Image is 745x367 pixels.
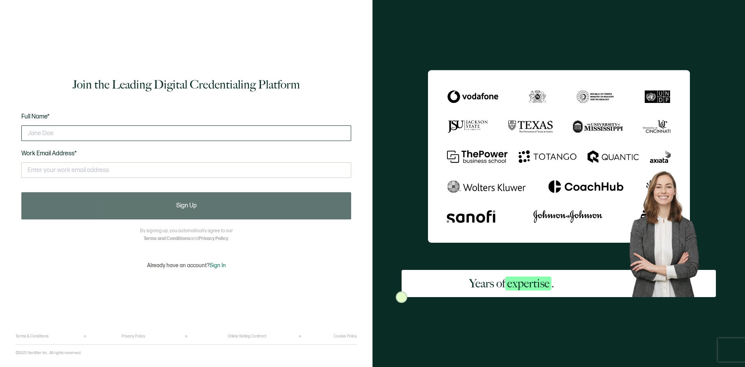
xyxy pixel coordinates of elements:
[144,236,191,242] a: Terms and Conditions
[334,334,357,339] a: Cookie Policy
[73,77,300,92] h1: Join the Leading Digital Credentialing Platform
[199,236,228,242] a: Privacy Policy
[176,203,197,209] span: Sign Up
[228,334,266,339] a: Online Selling Contract
[21,113,50,120] span: Full Name*
[469,276,554,291] h2: Years of .
[622,165,716,297] img: Sertifier Signup - Years of <span class="strong-h">expertise</span>. Hero
[21,162,351,178] input: Enter your work email address
[210,262,226,269] span: Sign In
[21,125,351,141] input: Jane Doe
[140,227,233,243] p: By signing up, you automatically agree to our and .
[121,334,145,339] a: Privacy Policy
[505,277,551,290] span: expertise
[396,291,407,303] img: Sertifier Signup
[21,192,351,219] button: Sign Up
[16,334,49,339] a: Terms & Conditions
[428,70,690,243] img: Sertifier Signup - Years of <span class="strong-h">expertise</span>.
[147,262,226,269] p: Already have an account?
[21,150,77,157] span: Work Email Address*
[16,351,81,355] p: ©2025 Sertifier Inc.. All rights reserved.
